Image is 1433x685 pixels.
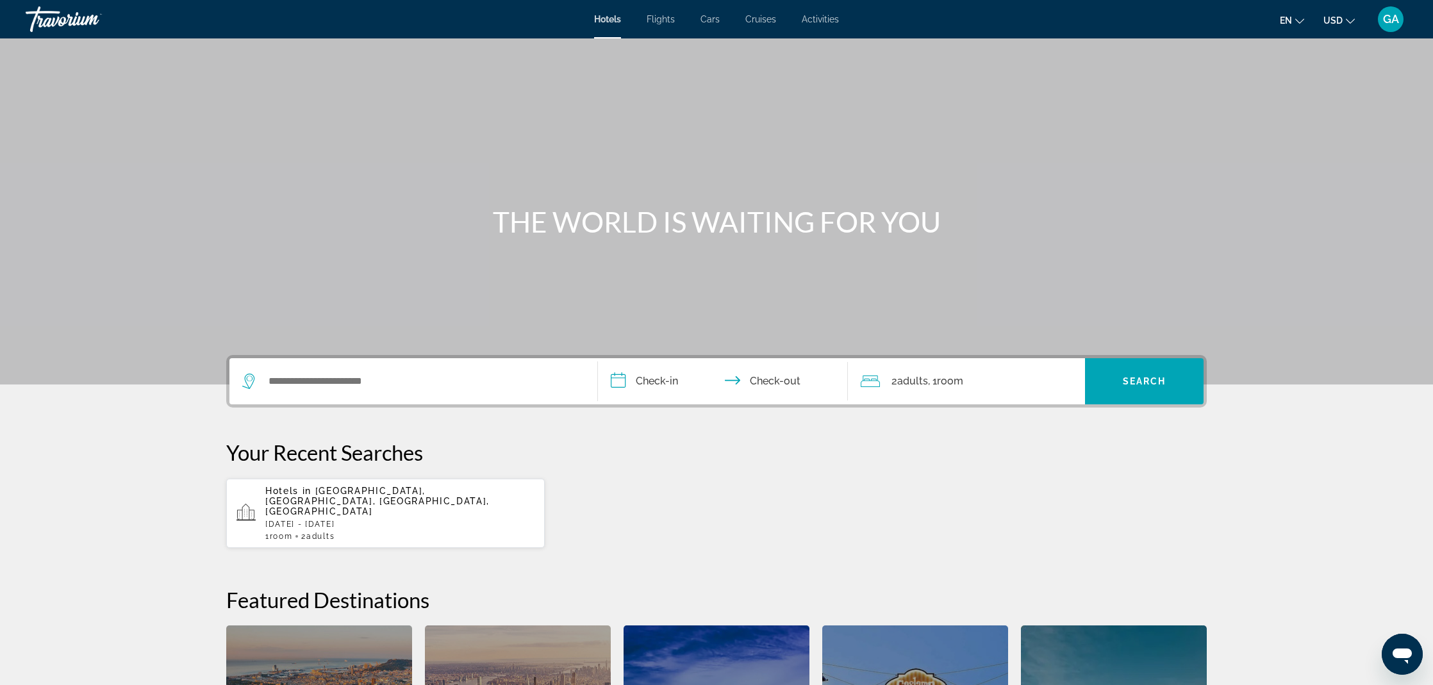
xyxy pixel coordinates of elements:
span: [GEOGRAPHIC_DATA], [GEOGRAPHIC_DATA], [GEOGRAPHIC_DATA], [GEOGRAPHIC_DATA] [265,486,490,516]
a: Hotels [594,14,621,24]
a: Activities [802,14,839,24]
span: Room [937,375,963,387]
button: Change language [1280,11,1304,29]
button: Check in and out dates [598,358,848,404]
span: 2 [891,372,928,390]
a: Cruises [745,14,776,24]
h2: Featured Destinations [226,587,1207,613]
p: Your Recent Searches [226,440,1207,465]
a: Travorium [26,3,154,36]
span: Hotels in [265,486,311,496]
div: Search widget [229,358,1204,404]
button: User Menu [1374,6,1407,33]
p: [DATE] - [DATE] [265,520,534,529]
span: en [1280,15,1292,26]
button: Change currency [1323,11,1355,29]
span: Room [270,532,293,541]
button: Search [1085,358,1204,404]
span: Adults [897,375,928,387]
a: Cars [700,14,720,24]
a: Flights [647,14,675,24]
button: Hotels in [GEOGRAPHIC_DATA], [GEOGRAPHIC_DATA], [GEOGRAPHIC_DATA], [GEOGRAPHIC_DATA][DATE] - [DAT... [226,478,545,549]
span: 1 [265,532,292,541]
span: USD [1323,15,1343,26]
span: Adults [306,532,335,541]
span: GA [1383,13,1399,26]
span: , 1 [928,372,963,390]
span: Search [1123,376,1166,386]
span: 2 [301,532,335,541]
iframe: Button to launch messaging window [1382,634,1423,675]
button: Travelers: 2 adults, 0 children [848,358,1085,404]
h1: THE WORLD IS WAITING FOR YOU [476,205,957,238]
